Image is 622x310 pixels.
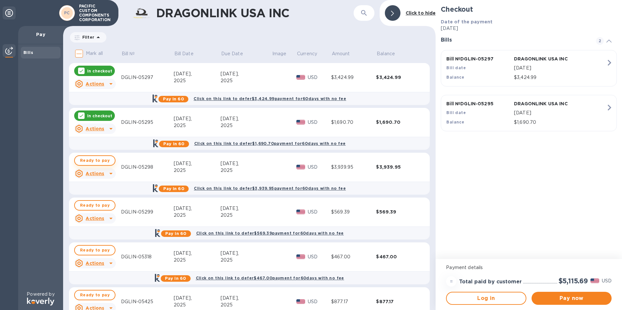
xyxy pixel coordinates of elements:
[377,50,395,57] p: Balance
[514,65,606,71] p: [DATE]
[331,298,376,305] div: $877.17
[74,200,115,211] button: Ready to pay
[331,119,376,126] div: $1,690.70
[86,81,104,86] u: Actions
[559,277,588,285] h2: $5,115.69
[86,261,104,266] u: Actions
[121,209,174,215] div: DGLIN-05299
[196,276,344,280] b: Click on this link to defer $467.00 payment for 60 days with no fee
[174,71,221,77] div: [DATE],
[331,74,376,81] div: $3,424.99
[80,291,110,299] span: Ready to pay
[87,68,112,74] p: In checkout
[23,50,33,55] b: Bills
[602,278,612,284] p: USD
[196,231,344,236] b: Click on this link to defer $569.39 payment for 60 days with no fee
[297,50,317,57] p: Currency
[74,155,115,166] button: Ready to pay
[80,34,94,40] p: Filter
[121,253,174,260] div: DGLIN-05318
[194,96,346,101] b: Click on this link to defer $3,424.99 payment for 60 days with no fee
[441,5,617,13] h2: Checkout
[296,120,305,124] img: USD
[514,119,606,126] p: $1,690.70
[174,257,221,264] div: 2025
[27,298,54,305] img: Logo
[514,100,579,107] p: DRAGONLINK USA INC
[221,212,272,219] div: 2025
[446,56,511,62] p: Bill № DGLIN-05297
[376,209,421,215] div: $569.39
[174,167,221,174] div: 2025
[590,278,599,283] img: USD
[308,298,331,305] p: USD
[121,164,174,171] div: DGLIN-05298
[121,298,174,305] div: DGLIN-05425
[221,122,272,129] div: 2025
[459,279,522,285] h3: Total paid by customer
[308,253,331,260] p: USD
[446,65,466,70] b: Bill date
[376,74,421,81] div: $3,424.99
[441,50,617,86] button: Bill №DGLIN-05297DRAGONLINK USA INCBill date[DATE]Balance$3,424.99
[514,110,606,116] p: [DATE]
[23,31,58,38] p: Pay
[296,299,305,304] img: USD
[122,50,135,57] p: Bill №
[174,212,221,219] div: 2025
[332,50,358,57] span: Amount
[272,50,287,57] p: Image
[441,19,493,24] b: Date of the payment
[296,254,305,259] img: USD
[296,210,305,214] img: USD
[332,50,350,57] p: Amount
[376,119,421,125] div: $1,690.70
[406,10,436,16] b: Click to hide
[441,37,588,43] h3: Bills
[308,164,331,171] p: USD
[532,292,612,305] button: Pay now
[376,164,421,170] div: $3,939.95
[376,253,421,260] div: $467.00
[296,75,305,80] img: USD
[80,201,110,209] span: Ready to pay
[308,209,331,215] p: USD
[221,167,272,174] div: 2025
[163,141,184,146] b: Pay in 60
[221,257,272,264] div: 2025
[165,231,186,236] b: Pay in 60
[308,74,331,81] p: USD
[296,165,305,169] img: USD
[174,77,221,84] div: 2025
[221,71,272,77] div: [DATE],
[64,10,70,15] b: PC
[514,74,606,81] p: $3,424.99
[174,50,194,57] p: Bill Date
[221,295,272,302] div: [DATE],
[221,50,251,57] span: Due Date
[86,126,104,131] u: Actions
[174,205,221,212] div: [DATE],
[221,205,272,212] div: [DATE],
[80,157,110,164] span: Ready to pay
[441,95,617,131] button: Bill №DGLIN-05295DRAGONLINK USA INCBill date[DATE]Balance$1,690.70
[221,115,272,122] div: [DATE],
[221,250,272,257] div: [DATE],
[163,97,184,101] b: Pay in 60
[446,276,456,287] div: =
[87,113,112,119] p: In checkout
[174,115,221,122] div: [DATE],
[174,160,221,167] div: [DATE],
[376,298,421,305] div: $877.17
[165,276,186,281] b: Pay in 60
[74,245,115,255] button: Ready to pay
[308,119,331,126] p: USD
[163,186,184,191] b: Pay in 60
[74,290,115,300] button: Ready to pay
[377,50,403,57] span: Balance
[174,50,202,57] span: Bill Date
[446,264,612,271] p: Payment details
[194,141,346,146] b: Click on this link to defer $1,690.70 payment for 60 days with no fee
